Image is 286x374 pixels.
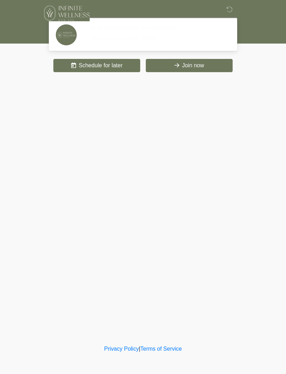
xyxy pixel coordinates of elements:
[90,24,225,31] h2: Your Appointment is Confirmed!
[44,5,90,21] img: Infinite Wellness Med Spa Logo
[139,346,140,352] a: |
[146,59,233,72] button: Join now
[53,59,140,72] button: Schedule for later
[104,346,139,352] a: Privacy Policy
[90,34,225,42] div: See below for more details.
[56,24,77,45] img: Agent Avatar
[140,346,182,352] a: Terms of Service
